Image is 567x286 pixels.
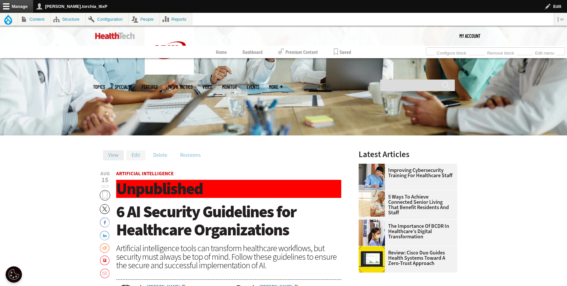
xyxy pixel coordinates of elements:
[359,150,457,158] h3: Latest Articles
[485,49,517,56] a: Remove block
[434,49,469,56] a: Configure block
[160,13,192,26] a: Reports
[51,13,85,26] a: Structure
[359,224,453,239] a: The Importance of BCDR in Healthcare’s Digital Transformation
[242,46,262,58] a: Dashboard
[359,246,388,251] a: Cisco Duo
[116,180,341,198] h1: Unpublished
[93,84,105,89] span: Topics
[359,190,388,196] a: Networking Solutions for Senior Living
[115,84,132,89] span: Specialty
[269,84,283,89] span: More
[142,84,158,89] a: Features
[145,69,194,76] a: CDW
[202,84,212,89] a: Video
[168,84,193,89] a: Tips & Tactics
[359,164,388,169] a: nurse studying on computer
[116,244,341,270] div: Artificial intelligence tools can transform healthcare workflows, but security must always be top...
[278,46,318,58] a: Premium Content
[100,177,110,183] span: 15
[129,13,159,26] a: People
[334,46,351,58] a: Saved
[116,170,174,177] a: Artificial Intelligence
[222,84,237,89] a: MonITor
[116,201,296,241] span: 6 AI Security Guidelines for Healthcare Organizations
[359,190,385,217] img: Networking Solutions for Senior Living
[95,33,135,39] img: Home
[6,266,22,283] div: Cookie Settings
[247,84,259,89] a: Events
[100,171,110,176] span: Aug
[359,220,385,246] img: Doctors reviewing tablet
[86,13,128,26] a: Configuration
[148,150,173,160] a: Delete
[533,49,557,56] a: Edit menu
[359,194,453,215] a: 5 Ways to Achieve Connected Senior Living That Benefit Residents and Staff
[6,266,22,283] button: Open Preferences
[359,164,385,190] img: nurse studying on computer
[459,26,480,46] a: My Account
[175,150,206,160] a: Revisions
[126,150,145,160] a: Edit
[18,13,50,26] a: Content
[103,150,124,160] a: View
[359,246,385,273] img: Cisco Duo
[145,26,194,75] img: Home
[359,168,453,178] a: Improving Cybersecurity Training for Healthcare Staff
[216,46,227,58] a: Home
[459,26,480,46] div: User menu
[359,250,453,266] a: Review: Cisco Duo Guides Health Systems Toward a Zero-Trust Approach
[101,184,109,189] span: 2025
[359,220,388,225] a: Doctors reviewing tablet
[554,13,567,26] button: Vertical orientation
